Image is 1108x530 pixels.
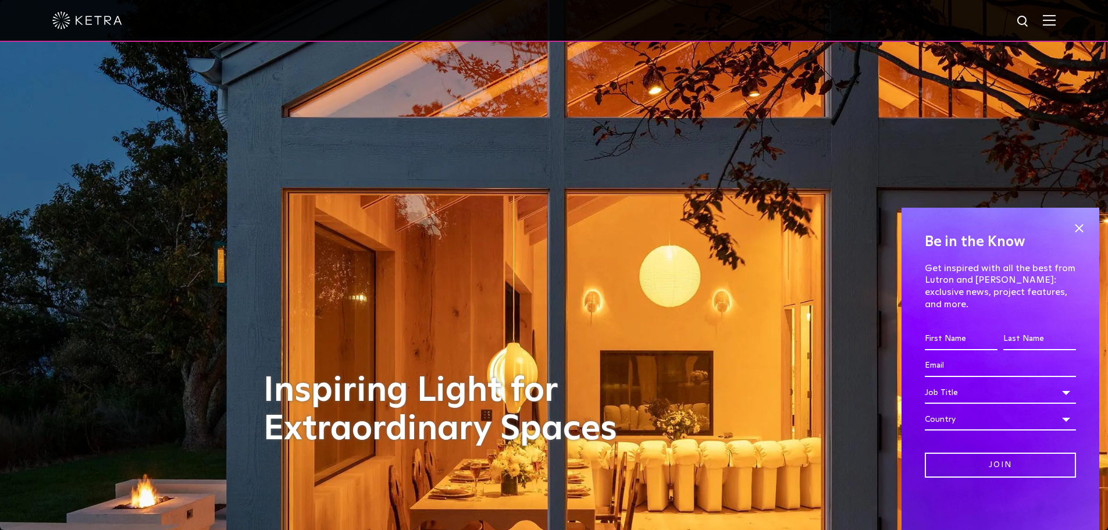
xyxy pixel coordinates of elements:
[925,408,1076,431] div: Country
[925,328,997,350] input: First Name
[925,355,1076,377] input: Email
[925,231,1076,253] h4: Be in the Know
[925,262,1076,311] p: Get inspired with all the best from Lutron and [PERSON_NAME]: exclusive news, project features, a...
[52,12,122,29] img: ketra-logo-2019-white
[925,382,1076,404] div: Job Title
[263,372,642,449] h1: Inspiring Light for Extraordinary Spaces
[925,453,1076,478] input: Join
[1016,15,1031,29] img: search icon
[1043,15,1056,26] img: Hamburger%20Nav.svg
[1003,328,1076,350] input: Last Name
